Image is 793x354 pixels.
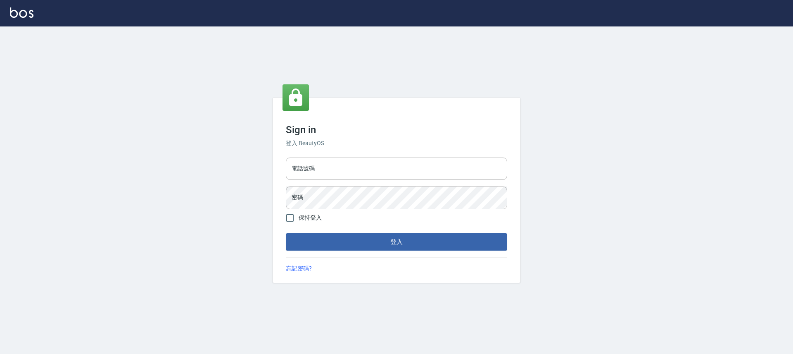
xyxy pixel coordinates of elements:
[286,139,507,148] h6: 登入 BeautyOS
[10,7,33,18] img: Logo
[299,213,322,222] span: 保持登入
[286,124,507,136] h3: Sign in
[286,233,507,251] button: 登入
[286,264,312,273] a: 忘記密碼?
